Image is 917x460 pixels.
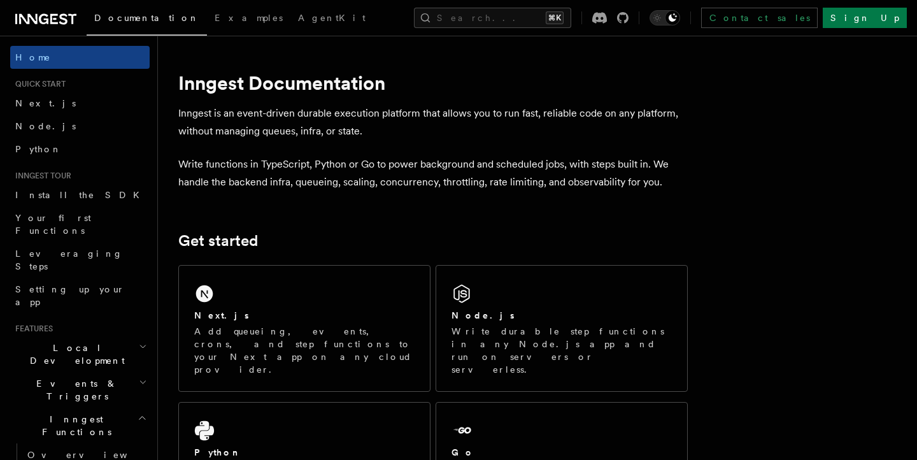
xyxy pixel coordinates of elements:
span: Leveraging Steps [15,248,123,271]
p: Write durable step functions in any Node.js app and run on servers or serverless. [451,325,672,376]
a: AgentKit [290,4,373,34]
a: Sign Up [823,8,907,28]
button: Local Development [10,336,150,372]
span: Your first Functions [15,213,91,236]
span: Documentation [94,13,199,23]
span: Events & Triggers [10,377,139,403]
a: Node.jsWrite durable step functions in any Node.js app and run on servers or serverless. [436,265,688,392]
a: Documentation [87,4,207,36]
a: Examples [207,4,290,34]
span: Overview [27,450,159,460]
h2: Node.js [451,309,515,322]
span: Python [15,144,62,154]
a: Leveraging Steps [10,242,150,278]
p: Inngest is an event-driven durable execution platform that allows you to run fast, reliable code ... [178,104,688,140]
a: Your first Functions [10,206,150,242]
span: Inngest Functions [10,413,138,438]
span: Next.js [15,98,76,108]
a: Get started [178,232,258,250]
a: Contact sales [701,8,818,28]
a: Next.jsAdd queueing, events, crons, and step functions to your Next app on any cloud provider. [178,265,430,392]
a: Home [10,46,150,69]
h2: Next.js [194,309,249,322]
kbd: ⌘K [546,11,564,24]
span: Quick start [10,79,66,89]
span: Home [15,51,51,64]
a: Node.js [10,115,150,138]
span: Install the SDK [15,190,147,200]
button: Inngest Functions [10,408,150,443]
h2: Go [451,446,474,459]
span: Inngest tour [10,171,71,181]
p: Add queueing, events, crons, and step functions to your Next app on any cloud provider. [194,325,415,376]
button: Search...⌘K [414,8,571,28]
p: Write functions in TypeScript, Python or Go to power background and scheduled jobs, with steps bu... [178,155,688,191]
h1: Inngest Documentation [178,71,688,94]
span: AgentKit [298,13,366,23]
span: Features [10,324,53,334]
span: Examples [215,13,283,23]
span: Node.js [15,121,76,131]
a: Next.js [10,92,150,115]
span: Setting up your app [15,284,125,307]
a: Install the SDK [10,183,150,206]
button: Events & Triggers [10,372,150,408]
span: Local Development [10,341,139,367]
a: Setting up your app [10,278,150,313]
a: Python [10,138,150,161]
button: Toggle dark mode [650,10,680,25]
h2: Python [194,446,241,459]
